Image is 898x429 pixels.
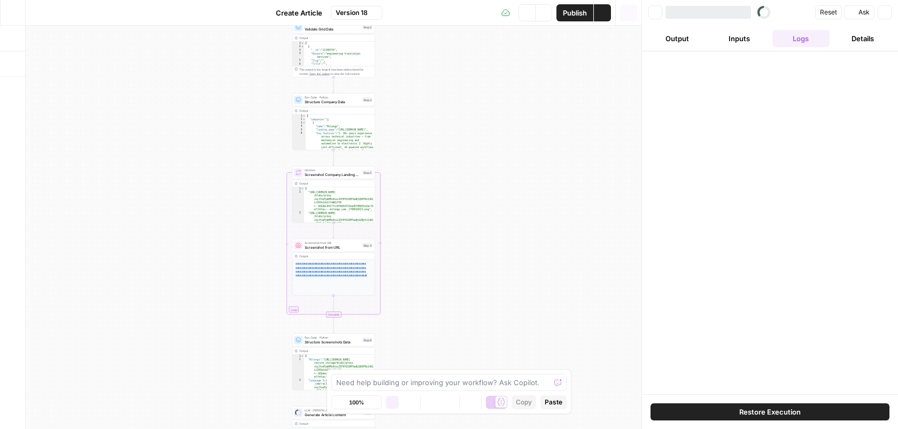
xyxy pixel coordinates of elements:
[305,412,360,417] span: Generate Article Content
[301,355,304,358] span: Toggle code folding, rows 1 through 12
[292,63,304,66] div: 6
[820,7,837,17] span: Reset
[362,97,373,102] div: Step 3
[292,121,306,125] div: 3
[858,7,870,17] span: Ask
[303,121,306,125] span: Toggle code folding, rows 3 through 16
[362,243,373,248] div: Step 4
[292,132,306,170] div: 6
[336,8,368,18] span: Version 18
[292,190,304,211] div: 2
[299,349,367,353] div: Output
[305,244,360,250] span: Screenshot from URL
[362,170,373,175] div: Step 5
[292,166,375,223] div: LoopIterationScreenshot Company Landing PagesStep 5Output[ "[URL][DOMAIN_NAME] /blobs/proxy /eyJf...
[303,114,306,118] span: Toggle code folding, rows 1 through 148
[292,52,304,59] div: 4
[299,181,367,186] div: Output
[844,5,874,19] button: Ask
[516,397,532,407] span: Copy
[556,4,593,21] button: Publish
[292,114,306,118] div: 1
[303,118,306,121] span: Toggle code folding, rows 2 through 143
[292,379,304,407] div: 3
[305,99,360,104] span: Structure Company Data
[292,42,304,45] div: 1
[292,94,375,150] div: Run Code · PythonStructure Company DataStep 3Output{ "companies":[ { "name":"Milengo", "landing_p...
[276,7,322,18] span: Create Article
[292,118,306,121] div: 2
[292,125,306,128] div: 4
[772,30,830,47] button: Logs
[292,211,304,239] div: 3
[651,403,889,420] button: Restore Execution
[326,312,342,318] div: Complete
[299,36,367,40] div: Output
[305,172,360,177] span: Screenshot Company Landing Pages
[292,49,304,52] div: 3
[333,78,335,93] g: Edge from step_2 to step_3
[563,7,587,18] span: Publish
[333,318,335,333] g: Edge from step_5-iteration-end to step_6
[301,187,304,191] span: Toggle code folding, rows 1 through 12
[305,335,360,340] span: Run Code · Python
[292,45,304,49] div: 2
[301,45,304,49] span: Toggle code folding, rows 2 through 10
[299,254,360,258] div: Output
[815,5,842,19] button: Reset
[333,223,335,239] g: Edge from step_5 to step_4
[292,355,304,358] div: 1
[333,150,335,166] g: Edge from step_3 to step_5
[305,241,360,245] span: Screenshot from URL
[292,59,304,63] div: 5
[305,168,360,172] span: Iteration
[301,42,304,45] span: Toggle code folding, rows 1 through 11
[292,21,375,78] div: Run Code · PythonValidate Grid DataStep 2Output[ { "__id":"11349734", "Keyword":"engineering tran...
[299,67,373,76] div: This output is too large & has been abbreviated for review. to view the full content.
[305,95,360,99] span: Run Code · Python
[834,30,892,47] button: Details
[545,397,562,407] span: Paste
[331,6,382,20] button: Version 18
[299,109,367,113] div: Output
[305,339,360,344] span: Structure Screenshots Data
[349,398,364,407] span: 100%
[299,422,367,426] div: Output
[292,128,306,132] div: 5
[260,4,329,21] button: Create Article
[305,26,360,32] span: Validate Grid Data
[292,334,375,390] div: Run Code · PythonStructure Screenshots DataStep 6Output{ "Milengo":"[URL][DOMAIN_NAME] /active_st...
[648,30,706,47] button: Output
[540,395,567,409] button: Paste
[292,312,375,318] div: Complete
[305,408,360,412] span: LLM · [PERSON_NAME]-4-20250514
[292,187,304,191] div: 1
[710,30,768,47] button: Inputs
[362,338,373,342] div: Step 6
[309,72,330,75] span: Copy the output
[739,407,801,417] span: Restore Execution
[512,395,536,409] button: Copy
[362,25,373,29] div: Step 2
[292,358,304,379] div: 2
